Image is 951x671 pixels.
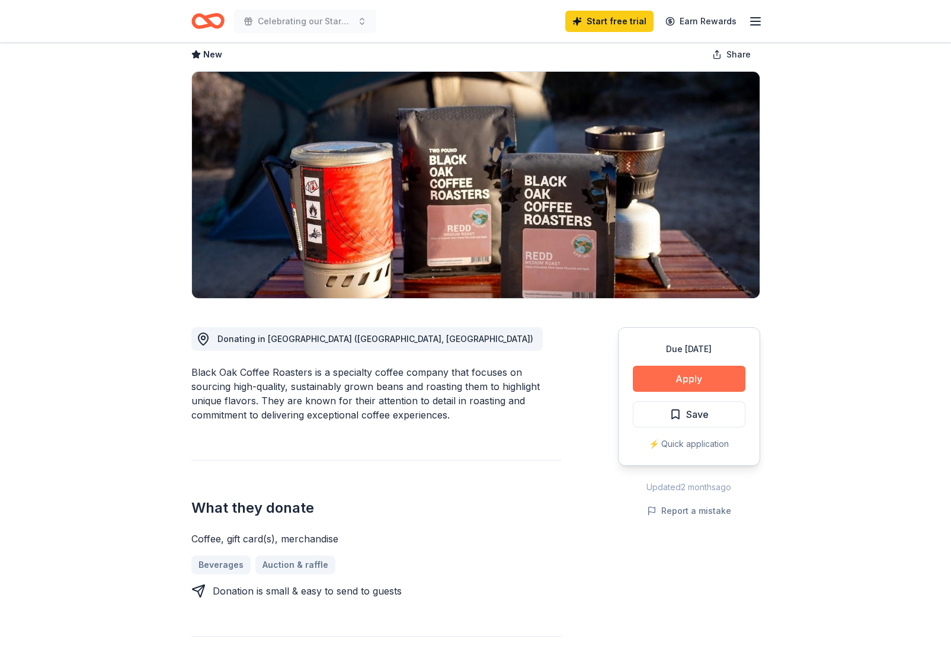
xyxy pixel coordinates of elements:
[633,366,745,392] button: Apply
[565,11,654,32] a: Start free trial
[217,334,533,344] span: Donating in [GEOGRAPHIC_DATA] ([GEOGRAPHIC_DATA], [GEOGRAPHIC_DATA])
[647,504,731,518] button: Report a mistake
[191,555,251,574] a: Beverages
[255,555,335,574] a: Auction & raffle
[191,7,225,35] a: Home
[658,11,744,32] a: Earn Rewards
[203,47,222,62] span: New
[234,9,376,33] button: Celebrating our Stars Gala
[191,499,561,517] h2: What they donate
[192,72,760,298] img: Image for Black Oak Coffee Roasters
[633,401,745,427] button: Save
[618,480,760,494] div: Updated 2 months ago
[213,584,402,598] div: Donation is small & easy to send to guests
[633,342,745,356] div: Due [DATE]
[191,365,561,422] div: Black Oak Coffee Roasters is a specialty coffee company that focuses on sourcing high-quality, su...
[703,43,760,66] button: Share
[686,407,709,422] span: Save
[726,47,751,62] span: Share
[258,14,353,28] span: Celebrating our Stars Gala
[191,532,561,546] div: Coffee, gift card(s), merchandise
[633,437,745,451] div: ⚡️ Quick application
